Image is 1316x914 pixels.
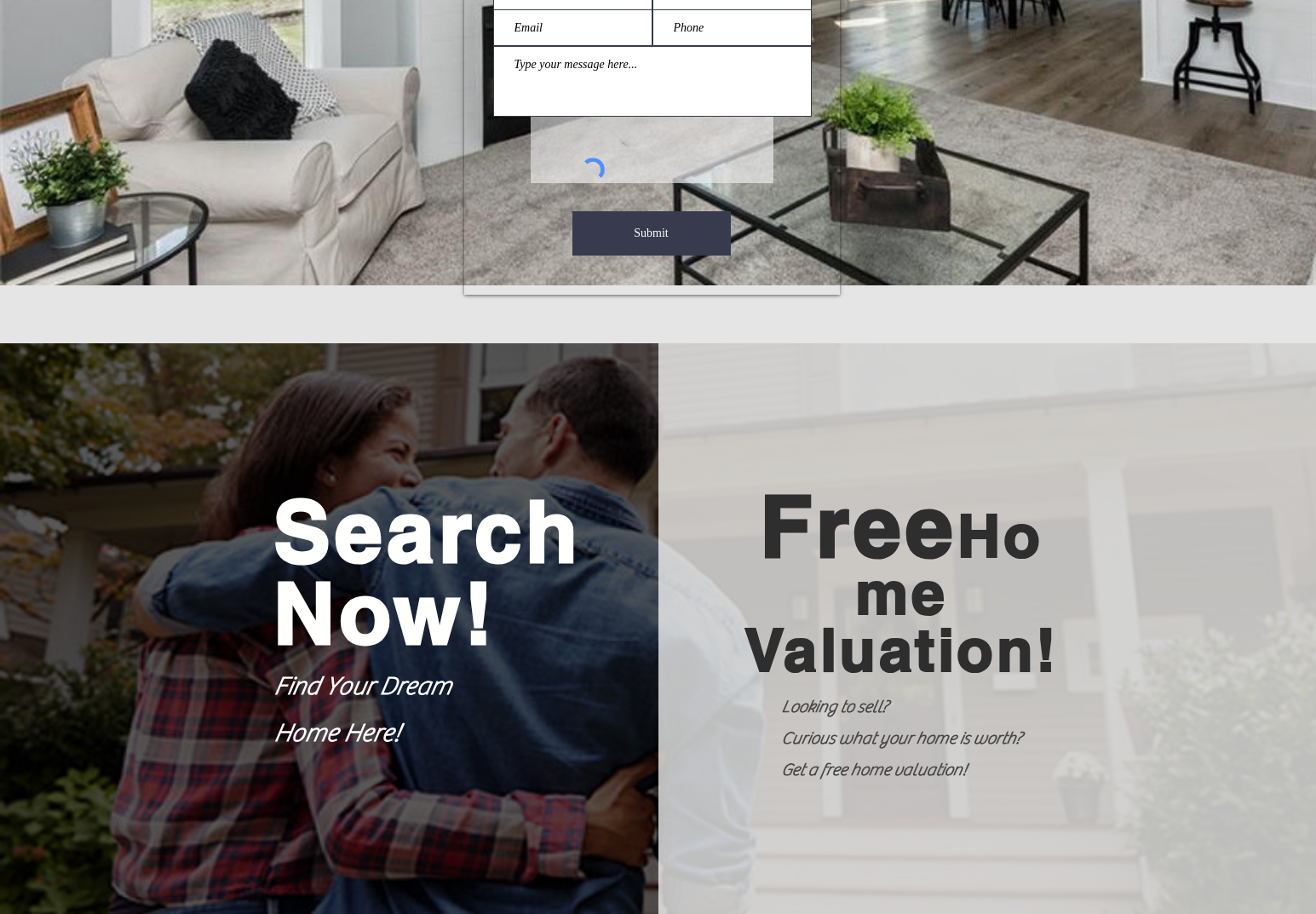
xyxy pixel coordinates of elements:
[572,211,731,256] button: Submit
[273,671,451,746] a: Find Your Dream Home Here!
[652,9,812,46] input: Phone
[273,480,583,664] span: Search Now!
[781,760,966,779] span: Get a free home valuation!
[760,475,957,577] span: Free
[744,505,1059,687] a: FreeHome Valuation!
[273,671,451,748] span: Find Your Dream Home Here!
[634,225,668,242] span: Submit
[273,488,583,666] a: Search Now!
[493,9,652,46] input: Email
[781,697,888,716] span: Looking to sell?
[744,500,1059,685] span: Home Valuation!
[781,728,1021,748] span: Curious what your home is worth?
